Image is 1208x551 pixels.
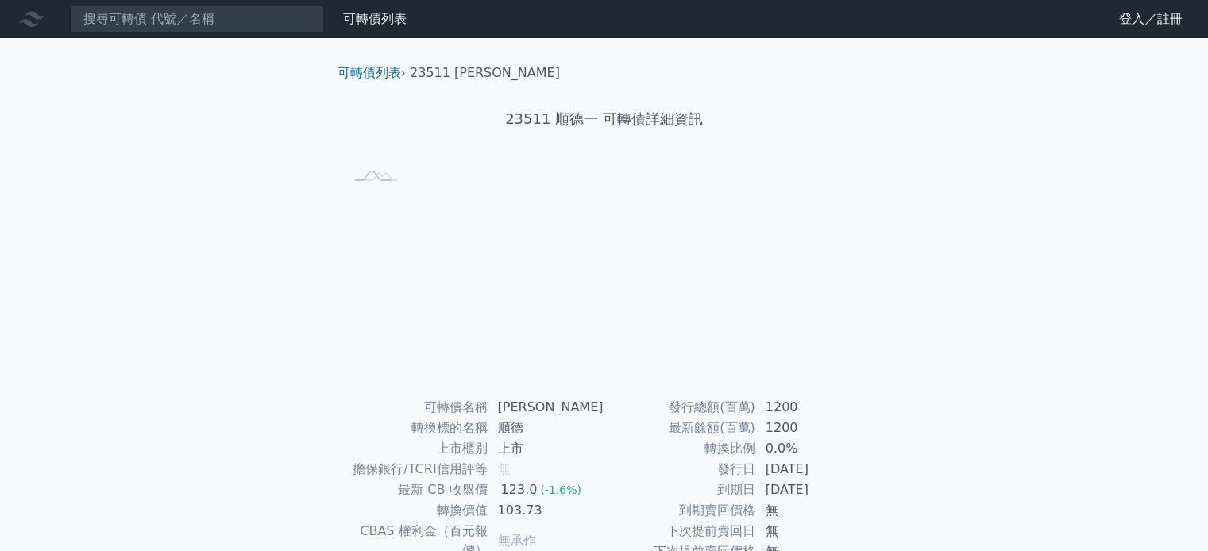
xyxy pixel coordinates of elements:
[604,438,756,459] td: 轉換比例
[344,397,488,418] td: 可轉債名稱
[756,500,865,521] td: 無
[604,480,756,500] td: 到期日
[344,438,488,459] td: 上市櫃別
[325,108,884,130] h1: 23511 順德一 可轉債詳細資訊
[70,6,324,33] input: 搜尋可轉債 代號／名稱
[488,418,604,438] td: 順德
[338,64,406,83] li: ›
[756,459,865,480] td: [DATE]
[498,480,541,499] div: 123.0
[344,480,488,500] td: 最新 CB 收盤價
[344,459,488,480] td: 擔保銀行/TCRI信用評等
[498,461,511,476] span: 無
[604,418,756,438] td: 最新餘額(百萬)
[498,533,536,548] span: 無承作
[540,484,581,496] span: (-1.6%)
[488,500,604,521] td: 103.73
[756,397,865,418] td: 1200
[604,521,756,541] td: 下次提前賣回日
[604,500,756,521] td: 到期賣回價格
[488,397,604,418] td: [PERSON_NAME]
[604,459,756,480] td: 發行日
[338,65,401,80] a: 可轉債列表
[1106,6,1195,32] a: 登入／註冊
[343,11,407,26] a: 可轉債列表
[344,418,488,438] td: 轉換標的名稱
[604,397,756,418] td: 發行總額(百萬)
[410,64,560,83] li: 23511 [PERSON_NAME]
[756,521,865,541] td: 無
[756,480,865,500] td: [DATE]
[344,500,488,521] td: 轉換價值
[488,438,604,459] td: 上市
[756,418,865,438] td: 1200
[756,438,865,459] td: 0.0%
